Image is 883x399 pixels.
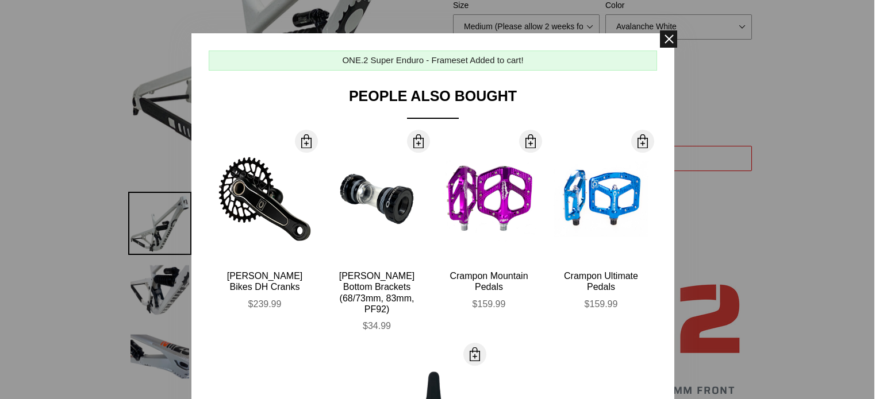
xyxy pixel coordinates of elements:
img: Canfield-Crampon-Ultimate-Blue_large.jpg [554,152,648,246]
img: Canfield-Crampon-Mountain-Purple-Shopify_large.jpg [441,152,536,246]
img: Canfield-Bottom-Bracket-73mm-Shopify_large.jpg [329,152,424,246]
img: Canfield-Crank-ABRing-2_f5827bbc-43d3-48a9-b851-7d9fc7875f27_large.jpg [217,152,312,246]
div: ONE.2 Super Enduro - Frameset Added to cart! [342,54,523,67]
span: $159.99 [473,299,506,309]
span: $34.99 [363,321,391,331]
div: Crampon Ultimate Pedals [554,270,648,292]
div: [PERSON_NAME] Bottom Brackets (68/73mm, 83mm, PF92) [329,270,424,315]
div: [PERSON_NAME] Bikes DH Cranks [217,270,312,292]
div: Crampon Mountain Pedals [441,270,536,292]
div: People Also Bought [209,88,657,119]
span: $239.99 [248,299,282,309]
span: $159.99 [585,299,618,309]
